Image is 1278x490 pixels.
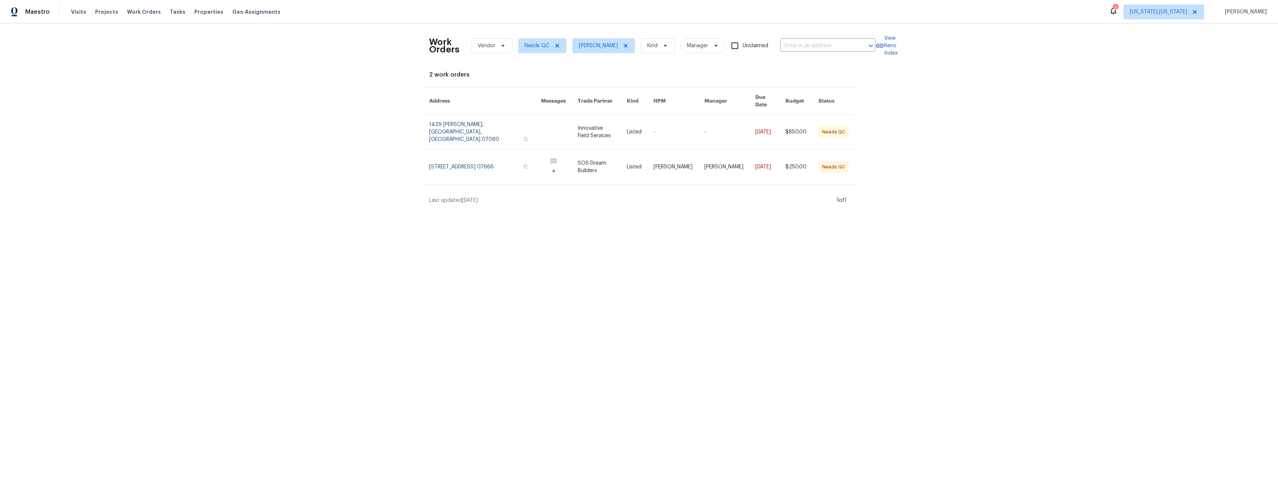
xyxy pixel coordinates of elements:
span: Visits [71,8,86,16]
div: 2 work orders [429,71,849,78]
span: [PERSON_NAME] [579,42,618,49]
td: - [698,115,749,149]
td: Listed [621,115,648,149]
th: Address [423,88,535,115]
span: Geo Assignments [232,8,280,16]
span: [US_STATE] [US_STATE] [1130,8,1187,16]
button: Open [866,41,876,51]
span: Manager [687,42,708,49]
th: Manager [698,88,749,115]
span: Needs QC [525,42,549,49]
span: Tasks [170,9,185,14]
div: Last updated [429,197,834,204]
td: Innovative Field Services [572,115,621,149]
span: [DATE] [462,198,478,203]
th: Kind [621,88,648,115]
td: [PERSON_NAME] [698,149,749,185]
div: 2 [1113,4,1118,12]
td: [PERSON_NAME] [648,149,698,185]
span: Maestro [25,8,50,16]
input: Enter in an address [780,40,854,52]
div: 1 of 1 [837,197,847,204]
h2: Work Orders [429,38,460,53]
th: Due Date [749,88,779,115]
td: SOS Dream Builders [572,149,621,185]
th: HPM [648,88,698,115]
span: Projects [95,8,118,16]
span: Properties [194,8,223,16]
a: View Reno Index [875,35,898,57]
span: Vendor [478,42,495,49]
th: Status [812,88,855,115]
span: Unclaimed [743,42,768,50]
td: Listed [621,149,648,185]
td: - [648,115,698,149]
span: Kind [647,42,658,49]
button: Copy Address [522,163,529,170]
span: Work Orders [127,8,161,16]
button: Copy Address [522,136,529,142]
span: [PERSON_NAME] [1222,8,1267,16]
th: Trade Partner [572,88,621,115]
th: Messages [535,88,572,115]
th: Budget [779,88,812,115]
